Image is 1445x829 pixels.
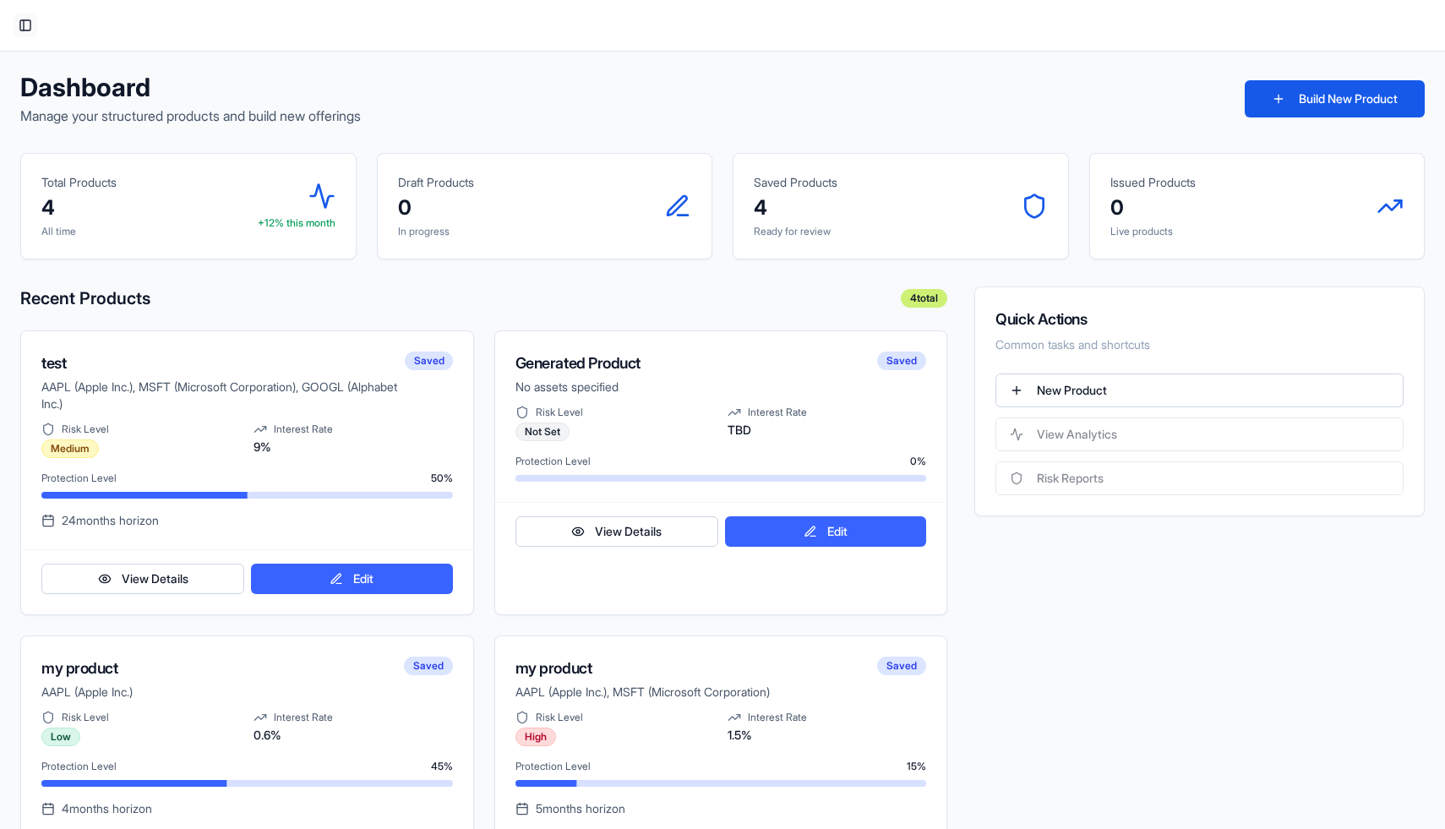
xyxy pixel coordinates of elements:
span: Risk Level [536,711,585,724]
span: Protection Level [41,760,120,773]
div: Saved [404,657,453,675]
div: High [515,728,557,746]
div: Not Set [515,423,570,441]
span: Risk Level [536,406,585,419]
p: 4 [754,194,842,221]
a: Build New Product [1238,80,1425,117]
p: Ready for review [754,225,842,238]
span: 0% [909,455,926,468]
div: Saved [877,657,926,675]
h2: Recent Products [20,286,155,310]
span: TBD [728,423,751,437]
span: 0.6% [254,728,284,742]
div: my product [515,657,788,680]
span: 4 months horizon [62,800,154,817]
span: Protection Level [515,760,594,773]
p: In progress [398,225,479,238]
p: Total Products [41,174,122,191]
div: 4 total [901,289,947,308]
p: Draft Products [398,174,479,191]
p: All time [41,225,122,238]
div: Common tasks and shortcuts [995,336,1404,353]
div: Saved [406,352,452,370]
a: New Product [995,374,1404,407]
a: Edit [725,516,926,547]
div: Generated Product [515,352,647,375]
a: View Details [515,516,718,547]
span: 9% [254,439,273,454]
p: Saved Products [754,174,842,191]
p: Live products [1110,225,1200,238]
span: 1.5% [728,728,755,742]
div: test [41,352,406,375]
span: Interest Rate [274,423,335,436]
span: 15% [906,760,926,773]
span: Risk Level [62,711,111,724]
div: No assets specified [515,379,647,395]
span: Interest Rate [748,406,809,419]
span: 50% [430,472,453,485]
div: Quick Actions [995,308,1404,331]
p: 0 [1110,194,1200,221]
span: Protection Level [41,472,120,485]
div: AAPL (Apple Inc.), MSFT (Microsoft Corporation), GOOGL (Alphabet Inc.) [41,379,406,412]
h1: Dashboard [20,72,388,102]
span: Risk Level [62,423,111,436]
span: +12% this month [256,216,335,230]
span: 24 months horizon [62,512,161,529]
a: View Details [41,564,244,594]
div: my product [41,657,141,680]
span: 5 months horizon [536,800,627,817]
a: Edit [251,564,452,594]
div: Low [41,728,80,746]
div: Saved [877,352,926,370]
div: Medium [41,439,99,458]
span: Protection Level [515,455,594,468]
div: AAPL (Apple Inc.) [41,684,141,701]
p: 0 [398,194,479,221]
span: Interest Rate [274,711,335,724]
span: 45% [430,760,453,773]
p: Issued Products [1110,174,1200,191]
span: Interest Rate [748,711,809,724]
p: 4 [41,194,122,221]
p: Manage your structured products and build new offerings [20,106,388,126]
div: AAPL (Apple Inc.), MSFT (Microsoft Corporation) [515,684,788,701]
